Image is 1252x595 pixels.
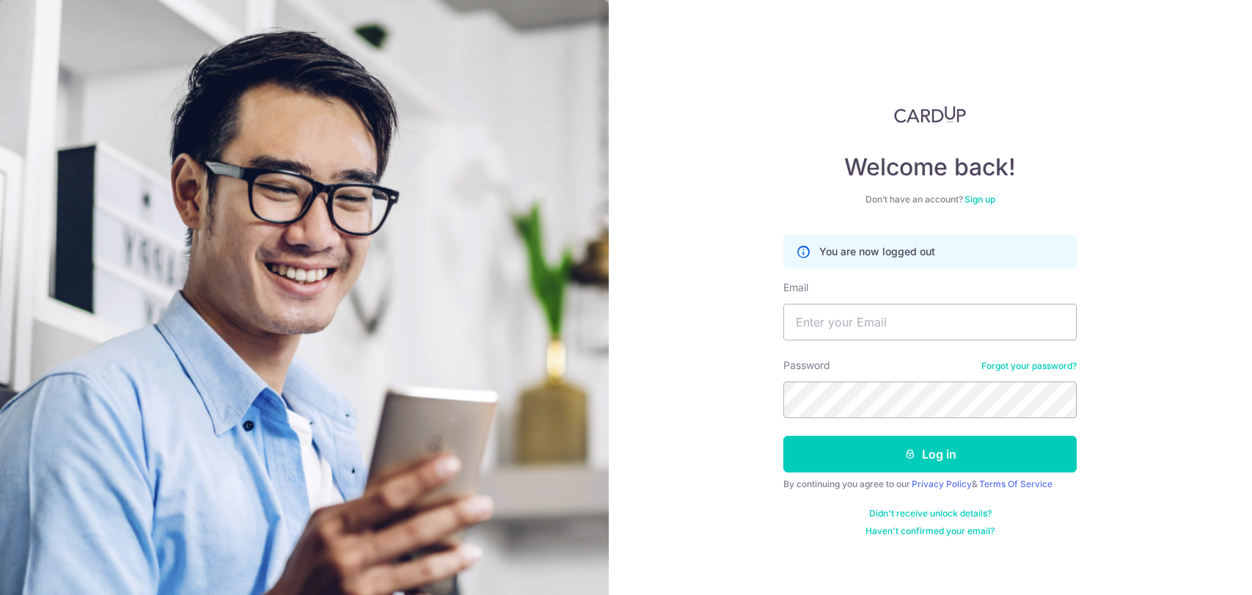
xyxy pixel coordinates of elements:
[865,525,995,537] a: Haven't confirmed your email?
[783,358,830,373] label: Password
[894,106,966,123] img: CardUp Logo
[783,436,1077,472] button: Log in
[783,280,808,295] label: Email
[964,194,995,205] a: Sign up
[819,244,935,259] p: You are now logged out
[783,304,1077,340] input: Enter your Email
[869,508,992,519] a: Didn't receive unlock details?
[783,194,1077,205] div: Don’t have an account?
[783,478,1077,490] div: By continuing you agree to our &
[912,478,972,489] a: Privacy Policy
[981,360,1077,372] a: Forgot your password?
[783,153,1077,182] h4: Welcome back!
[979,478,1053,489] a: Terms Of Service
